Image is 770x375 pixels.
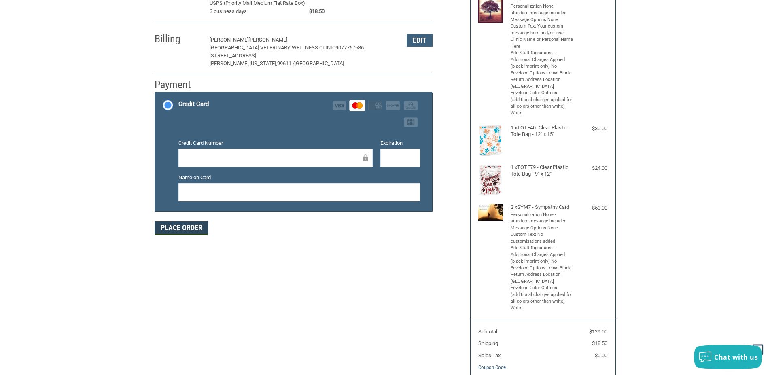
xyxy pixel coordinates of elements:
li: Message Options None [511,225,573,232]
span: Subtotal [478,328,497,335]
button: Place Order [155,221,208,235]
h2: Billing [155,32,202,46]
div: $50.00 [575,204,607,212]
li: Personalization None - standard message included [511,212,573,225]
li: Return Address Location [GEOGRAPHIC_DATA] [511,271,573,285]
h4: 1 x TOTE40 -Clear Plastic Tote Bag - 12" x 15" [511,125,573,138]
h4: 1 x TOTE79 - Clear Plastic Tote Bag - 9" x 12" [511,164,573,178]
span: $0.00 [595,352,607,358]
button: Edit [407,34,433,47]
label: Expiration [380,139,420,147]
span: $18.50 [305,7,325,15]
button: Chat with us [694,345,762,369]
h4: 2 x SYM7 - Sympathy Card [511,204,573,210]
span: [PERSON_NAME] [248,37,287,43]
span: [PERSON_NAME], [210,60,250,66]
li: Envelope Color Options (additional charges applied for all colors other than white) White [511,285,573,311]
li: Custom Text No customizations added [511,231,573,245]
li: Envelope Options Leave Blank [511,265,573,272]
span: 3 business days [210,7,305,15]
span: Chat with us [714,352,758,361]
span: [US_STATE], [250,60,277,66]
span: [STREET_ADDRESS] [210,53,256,59]
li: Envelope Options Leave Blank [511,70,573,77]
span: Shipping [478,340,498,346]
span: 9077767586 [335,44,364,51]
span: Sales Tax [478,352,501,358]
label: Name on Card [178,174,420,182]
li: Envelope Color Options (additional charges applied for all colors other than white) White [511,90,573,117]
span: 99611 / [277,60,295,66]
span: $129.00 [589,328,607,335]
div: $30.00 [575,125,607,133]
label: Credit Card Number [178,139,373,147]
li: Add Staff Signatures - Additional Charges Applied (black imprint only) No [511,50,573,70]
div: Credit Card [178,97,209,111]
span: [GEOGRAPHIC_DATA] Veterinary Wellness Clinic [210,44,335,51]
h2: Payment [155,78,202,91]
span: [GEOGRAPHIC_DATA] [295,60,344,66]
span: $18.50 [592,340,607,346]
li: Add Staff Signatures - Additional Charges Applied (black imprint only) No [511,245,573,265]
li: Custom Text Your custom message here and/or Insert Clinic Name or Personal Name Here [511,23,573,50]
a: Coupon Code [478,364,506,370]
li: Message Options None [511,17,573,23]
span: [PERSON_NAME] [210,37,248,43]
div: $24.00 [575,164,607,172]
li: Personalization None - standard message included [511,3,573,17]
li: Return Address Location [GEOGRAPHIC_DATA] [511,76,573,90]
